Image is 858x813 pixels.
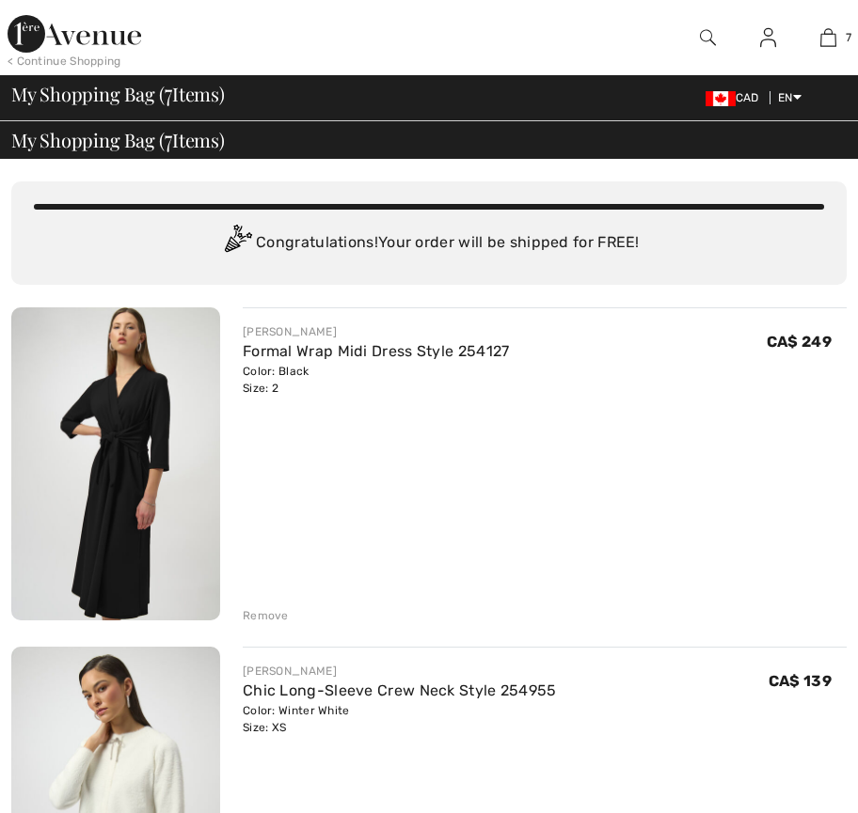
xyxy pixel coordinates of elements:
span: My Shopping Bag ( Items) [11,85,225,103]
div: < Continue Shopping [8,53,121,70]
img: Canadian Dollar [706,91,736,106]
span: CA$ 139 [769,672,832,690]
span: 7 [846,29,851,46]
img: My Info [760,26,776,49]
img: 1ère Avenue [8,15,141,53]
span: EN [778,91,802,104]
a: Sign In [745,26,791,50]
img: search the website [700,26,716,49]
a: 7 [799,26,857,49]
img: My Bag [820,26,836,49]
div: Color: Winter White Size: XS [243,702,557,736]
span: CAD [706,91,767,104]
span: 7 [165,80,172,104]
span: My Shopping Bag ( Items) [11,131,225,149]
div: Remove [243,607,289,624]
div: Congratulations! Your order will be shipped for FREE! [34,225,824,262]
span: 7 [165,126,172,150]
a: Formal Wrap Midi Dress Style 254127 [243,342,510,360]
div: [PERSON_NAME] [243,663,557,680]
span: CA$ 249 [767,333,832,351]
div: [PERSON_NAME] [243,323,510,340]
div: Color: Black Size: 2 [243,363,510,397]
img: Formal Wrap Midi Dress Style 254127 [11,307,220,620]
img: Congratulation2.svg [218,225,256,262]
a: Chic Long-Sleeve Crew Neck Style 254955 [243,681,557,699]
